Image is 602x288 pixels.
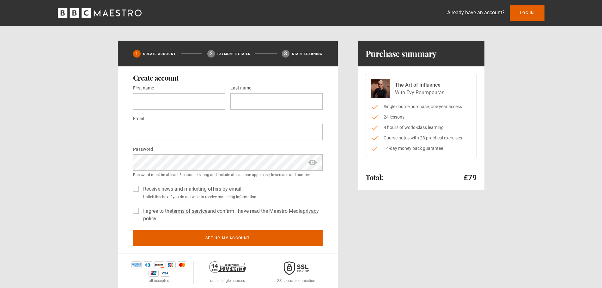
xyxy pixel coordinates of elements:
p: The Art of Influence [395,81,444,89]
label: Receive news and marketing offers by email. [141,185,243,193]
img: amex [131,261,142,268]
p: on all single courses [210,278,245,284]
a: terms of service [172,208,207,214]
p: Start learning [292,52,323,56]
label: Email [133,115,144,123]
h2: Total: [366,174,383,181]
img: 14-day-money-back-guarantee-42d24aedb5115c0ff13b.png [209,261,246,273]
h2: Create account [133,74,323,82]
svg: BBC Maestro [58,8,142,18]
li: 24 lessons [371,114,471,120]
p: £79 [464,173,477,183]
label: First name [133,84,154,92]
img: mastercard [177,261,187,268]
div: 3 [282,50,289,58]
p: Create Account [143,52,176,56]
p: With Evy Poumpouras [395,89,444,96]
li: Course notes with 23 practical exercises [371,135,471,141]
div: 2 [207,50,215,58]
p: all accepted [149,278,169,284]
img: jcb [166,261,176,268]
li: Single course purchase, one year access [371,103,471,110]
span: show password [307,154,318,171]
img: discover [154,261,164,268]
img: diners [143,261,153,268]
small: Untick this box if you do not wish to receive marketing information. [141,194,323,200]
label: I agree to the and confirm I have read the Maestro Media . [141,207,323,223]
div: 1 [133,50,141,58]
li: 14-day money back guarantee [371,145,471,152]
p: Payment details [217,52,250,56]
a: Log In [510,5,544,21]
img: unionpay [149,270,159,277]
li: 4 hours of world-class learning [371,124,471,131]
p: SSL secure connection [277,278,315,284]
button: Set up my account [133,230,323,246]
label: Password [133,146,153,153]
p: Already have an account? [447,9,505,16]
small: Password must be at least 8 characters long and include at least one uppercase, lowercase and num... [133,172,323,178]
label: Last name [230,84,251,92]
h1: Purchase summary [366,49,437,59]
img: visa [160,270,170,277]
